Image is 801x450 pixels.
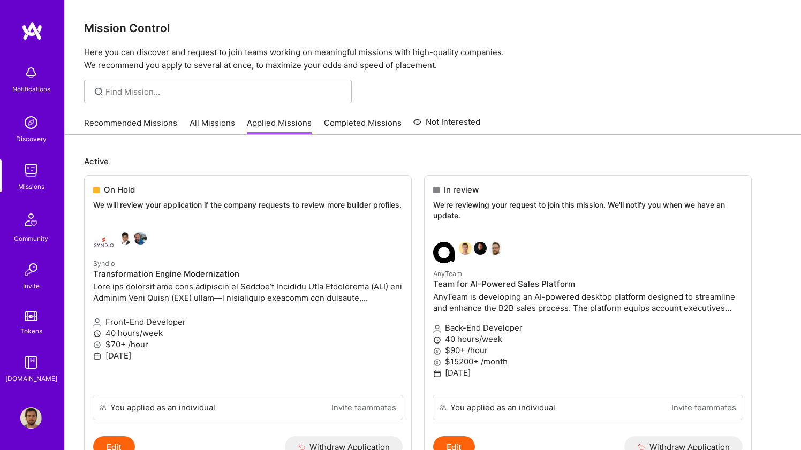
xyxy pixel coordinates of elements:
i: icon Calendar [93,352,101,360]
a: Applied Missions [247,117,312,135]
small: Syndio [93,260,115,268]
a: Completed Missions [324,117,402,135]
h4: Transformation Engine Modernization [93,269,403,279]
div: Community [14,233,48,244]
h4: Team for AI-Powered Sales Platform [433,279,743,289]
i: icon SearchGrey [93,86,105,98]
p: $70+ /hour [93,339,403,350]
a: Recommended Missions [84,117,177,135]
img: Syndio company logo [93,232,115,253]
p: [DATE] [93,350,403,361]
i: icon MoneyGray [433,347,441,355]
div: You applied as an individual [450,402,555,413]
div: Tokens [20,325,42,337]
img: teamwork [20,159,42,181]
div: [DOMAIN_NAME] [5,373,57,384]
small: AnyTeam [433,270,462,278]
p: 40 hours/week [433,333,743,345]
img: Archit Sharma [119,232,132,245]
img: Billy Pheiffer [134,232,147,245]
a: Syndio company logoArchit SharmaBilly PheifferSyndioTransformation Engine ModernizationLore ips d... [85,223,411,395]
img: AnyTeam company logo [433,242,455,263]
img: James Touhey [474,242,487,255]
img: User Avatar [20,407,42,429]
i: icon Calendar [433,370,441,378]
p: Lore ips dolorsit ame cons adipiscin el Seddoe’t Incididu Utla Etdolorema (ALI) eni Adminim Veni ... [93,281,403,303]
i: icon MoneyGray [433,359,441,367]
img: discovery [20,112,42,133]
div: You applied as an individual [110,402,215,413]
a: Invite teammates [331,402,396,413]
a: Invite teammates [671,402,736,413]
p: We're reviewing your request to join this mission. We'll notify you when we have an update. [433,200,743,220]
img: Souvik Basu [459,242,472,255]
div: Notifications [12,83,50,95]
img: Invite [20,259,42,280]
img: Community [18,207,44,233]
i: icon Clock [93,330,101,338]
p: $15200+ /month [433,356,743,367]
i: icon MoneyGray [93,341,101,349]
img: bell [20,62,42,83]
p: $90+ /hour [433,345,743,356]
p: Active [84,156,782,167]
h3: Mission Control [84,21,782,35]
p: 40 hours/week [93,327,403,339]
p: Back-End Developer [433,322,743,333]
p: We will review your application if the company requests to review more builder profiles. [93,200,403,210]
a: All Missions [190,117,235,135]
a: Not Interested [413,116,480,135]
i: icon Applicant [433,325,441,333]
a: User Avatar [18,407,44,429]
p: Here you can discover and request to join teams working on meaningful missions with high-quality ... [84,46,782,72]
img: Grzegorz Wróblewski [489,242,502,255]
img: tokens [25,311,37,321]
p: Front-End Developer [93,316,403,327]
p: [DATE] [433,367,743,378]
input: Find Mission... [105,86,344,97]
a: AnyTeam company logoSouvik BasuJames TouheyGrzegorz WróblewskiAnyTeamTeam for AI-Powered Sales Pl... [425,233,751,395]
p: AnyTeam is developing an AI-powered desktop platform designed to streamline and enhance the B2B s... [433,291,743,314]
div: Discovery [16,133,47,144]
div: Invite [23,280,40,292]
i: icon Clock [433,336,441,344]
div: Missions [18,181,44,192]
img: logo [21,21,43,41]
img: guide book [20,352,42,373]
i: icon Applicant [93,318,101,326]
span: On Hold [104,184,135,195]
span: In review [444,184,479,195]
